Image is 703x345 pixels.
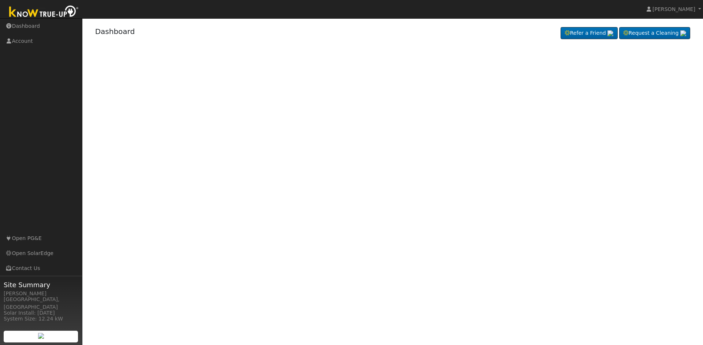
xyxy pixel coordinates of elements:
img: retrieve [680,30,686,36]
div: System Size: 12.24 kW [4,315,78,323]
a: Dashboard [95,27,135,36]
div: [GEOGRAPHIC_DATA], [GEOGRAPHIC_DATA] [4,296,78,311]
img: retrieve [38,333,44,339]
a: Refer a Friend [561,27,618,40]
img: Know True-Up [5,4,82,20]
span: [PERSON_NAME] [652,6,695,12]
a: Request a Cleaning [619,27,690,40]
img: retrieve [607,30,613,36]
span: Site Summary [4,280,78,290]
div: [PERSON_NAME] [4,290,78,297]
div: Solar Install: [DATE] [4,309,78,317]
